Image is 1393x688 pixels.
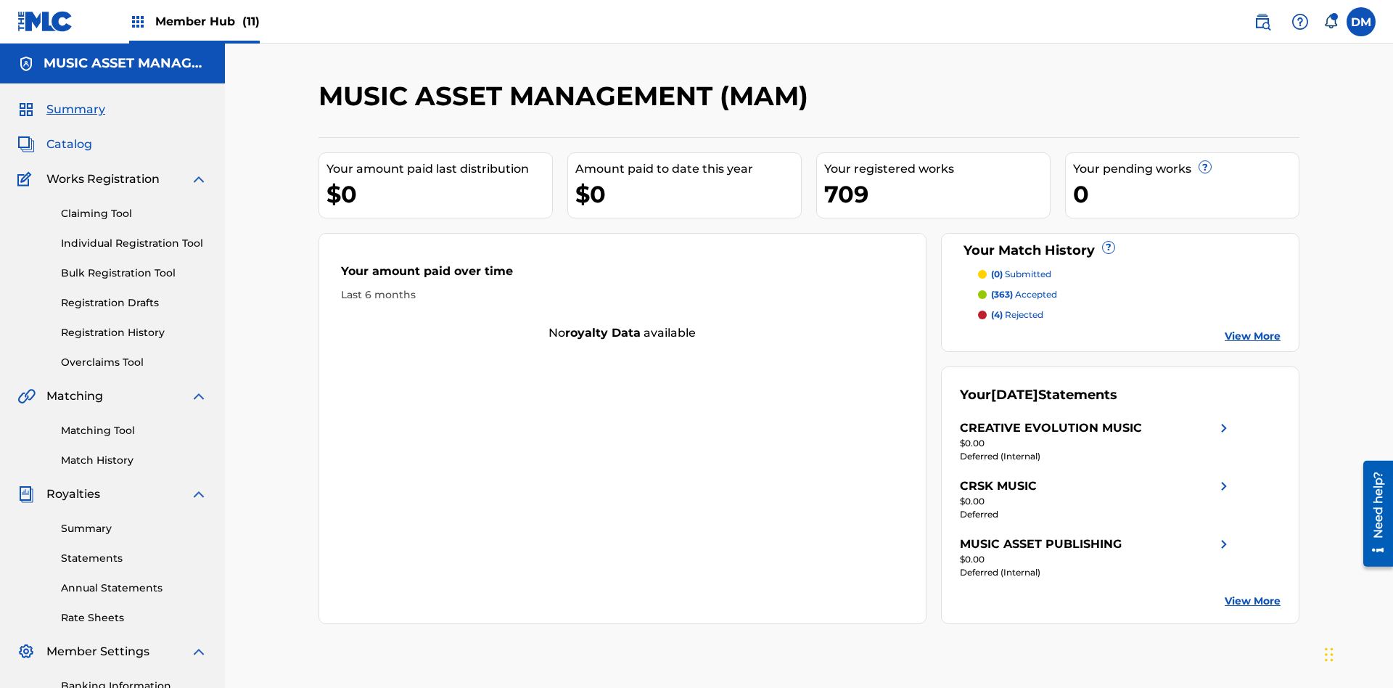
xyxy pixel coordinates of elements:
div: Your amount paid over time [341,263,904,287]
h2: MUSIC ASSET MANAGEMENT (MAM) [319,80,815,112]
div: Last 6 months [341,287,904,303]
div: $0.00 [960,553,1233,566]
a: Annual Statements [61,581,207,596]
div: CREATIVE EVOLUTION MUSIC [960,419,1142,437]
div: Your pending works [1073,160,1299,178]
div: Amount paid to date this year [575,160,801,178]
div: CRSK MUSIC [960,478,1037,495]
div: $0.00 [960,495,1233,508]
div: User Menu [1347,7,1376,36]
a: (363) accepted [978,288,1281,301]
iframe: Chat Widget [1320,618,1393,688]
img: Accounts [17,55,35,73]
a: Public Search [1248,7,1277,36]
div: $0 [575,178,801,210]
img: expand [190,486,207,503]
div: No available [319,324,926,342]
div: Your amount paid last distribution [326,160,552,178]
div: Notifications [1323,15,1338,29]
span: ? [1103,242,1114,253]
a: (4) rejected [978,308,1281,322]
a: CRSK MUSICright chevron icon$0.00Deferred [960,478,1233,521]
p: submitted [991,268,1051,281]
div: MUSIC ASSET PUBLISHING [960,536,1122,553]
img: Works Registration [17,171,36,188]
span: Member Settings [46,643,149,660]
a: Claiming Tool [61,206,207,221]
a: Bulk Registration Tool [61,266,207,281]
img: Matching [17,388,36,405]
img: search [1254,13,1271,30]
strong: royalty data [565,326,641,340]
img: MLC Logo [17,11,73,32]
p: accepted [991,288,1057,301]
img: expand [190,171,207,188]
a: Rate Sheets [61,610,207,626]
h5: MUSIC ASSET MANAGEMENT (MAM) [44,55,207,72]
img: Member Settings [17,643,35,660]
div: $0 [326,178,552,210]
img: expand [190,388,207,405]
span: Catalog [46,136,92,153]
div: Drag [1325,633,1334,676]
a: SummarySummary [17,101,105,118]
a: Statements [61,551,207,566]
a: Summary [61,521,207,536]
img: right chevron icon [1215,478,1233,495]
span: (11) [242,15,260,28]
div: Deferred (Internal) [960,566,1233,579]
div: $0.00 [960,437,1233,450]
img: Royalties [17,486,35,503]
div: Your Match History [960,241,1281,261]
a: CREATIVE EVOLUTION MUSICright chevron icon$0.00Deferred (Internal) [960,419,1233,463]
a: Individual Registration Tool [61,236,207,251]
span: Summary [46,101,105,118]
span: (4) [991,309,1003,320]
div: Help [1286,7,1315,36]
img: expand [190,643,207,660]
a: Matching Tool [61,423,207,438]
a: MUSIC ASSET PUBLISHINGright chevron icon$0.00Deferred (Internal) [960,536,1233,579]
div: Your registered works [824,160,1050,178]
img: right chevron icon [1215,419,1233,437]
a: Registration Drafts [61,295,207,311]
span: ? [1199,161,1211,173]
div: Deferred [960,508,1233,521]
img: Top Rightsholders [129,13,147,30]
a: CatalogCatalog [17,136,92,153]
a: Overclaims Tool [61,355,207,370]
a: Registration History [61,325,207,340]
div: Deferred (Internal) [960,450,1233,463]
span: [DATE] [991,387,1038,403]
img: Summary [17,101,35,118]
div: Your Statements [960,385,1117,405]
span: Matching [46,388,103,405]
div: 0 [1073,178,1299,210]
span: (363) [991,289,1013,300]
iframe: Resource Center [1352,455,1393,574]
span: Royalties [46,486,100,503]
img: Catalog [17,136,35,153]
a: View More [1225,594,1281,609]
p: rejected [991,308,1043,322]
span: (0) [991,269,1003,279]
img: help [1291,13,1309,30]
a: Match History [61,453,207,468]
span: Works Registration [46,171,160,188]
a: (0) submitted [978,268,1281,281]
a: View More [1225,329,1281,344]
span: Member Hub [155,13,260,30]
img: right chevron icon [1215,536,1233,553]
div: 709 [824,178,1050,210]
